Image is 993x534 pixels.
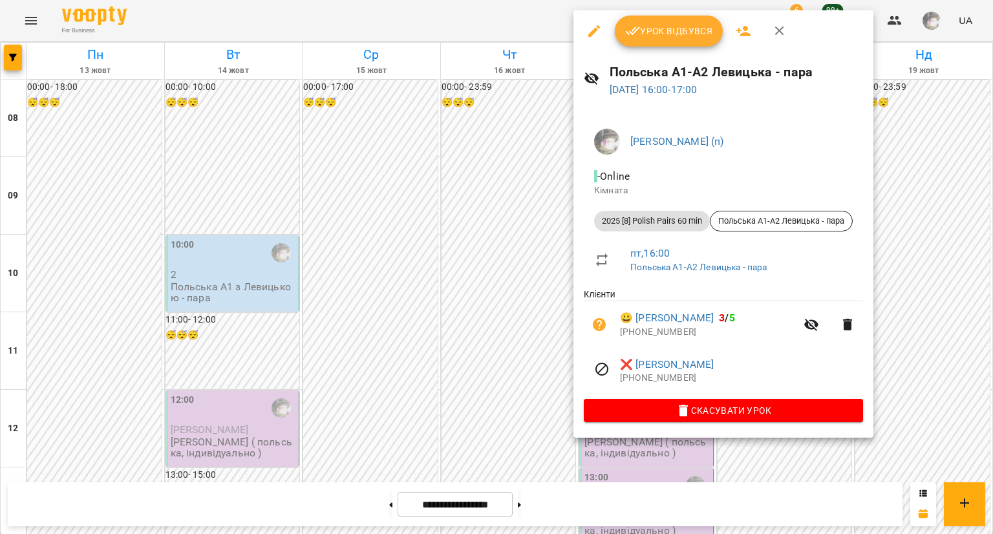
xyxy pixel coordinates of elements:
[594,170,632,182] span: - Online
[594,129,620,155] img: e3906ac1da6b2fc8356eee26edbd6dfe.jpg
[630,135,724,147] a: [PERSON_NAME] (п)
[630,247,670,259] a: пт , 16:00
[584,309,615,340] button: Візит ще не сплачено. Додати оплату?
[719,312,734,324] b: /
[594,403,853,418] span: Скасувати Урок
[615,16,723,47] button: Урок відбувся
[630,262,767,272] a: Польська А1-А2 Левицька - пара
[594,361,610,377] svg: Візит скасовано
[729,312,735,324] span: 5
[610,83,698,96] a: [DATE] 16:00-17:00
[594,215,710,227] span: 2025 [8] Polish Pairs 60 min
[719,312,725,324] span: 3
[620,310,714,326] a: 😀 [PERSON_NAME]
[625,23,713,39] span: Урок відбувся
[710,215,852,227] span: Польська А1-А2 Левицька - пара
[584,399,863,422] button: Скасувати Урок
[710,211,853,231] div: Польська А1-А2 Левицька - пара
[584,288,863,398] ul: Клієнти
[620,326,796,339] p: [PHONE_NUMBER]
[594,184,853,197] p: Кімната
[620,372,863,385] p: [PHONE_NUMBER]
[610,62,863,82] h6: Польська А1-А2 Левицька - пара
[620,357,714,372] a: ❌ [PERSON_NAME]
